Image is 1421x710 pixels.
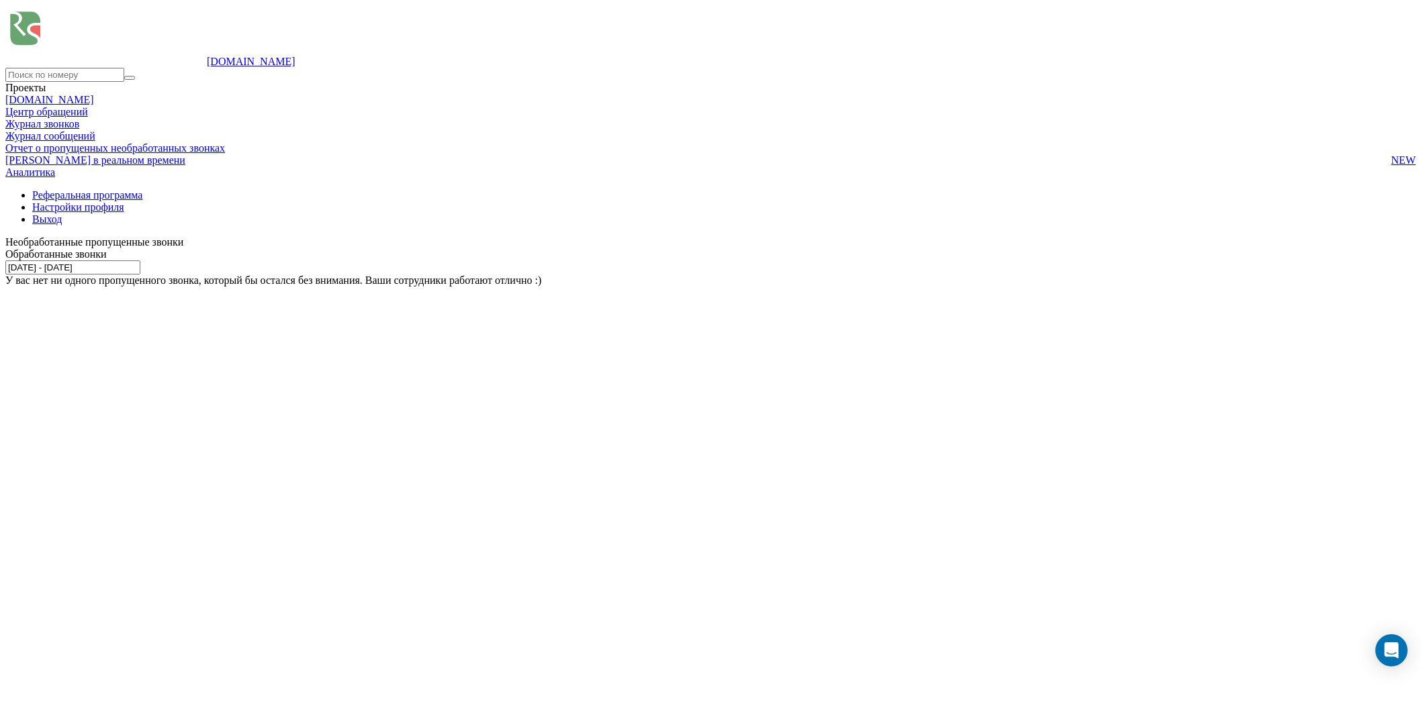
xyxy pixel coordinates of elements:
span: Отчет о пропущенных необработанных звонках [5,142,225,154]
a: Отчет о пропущенных необработанных звонках [5,142,1416,154]
span: Журнал сообщений [5,130,95,142]
div: Open Intercom Messenger [1375,634,1408,666]
div: Обработанные звонки [5,248,1416,260]
div: Проекты [5,82,1416,94]
input: Поиск по номеру [5,68,124,82]
a: [DOMAIN_NAME] [207,56,295,67]
a: [PERSON_NAME] в реальном времениNEW [5,154,1416,166]
a: [DOMAIN_NAME] [5,94,94,105]
span: Журнал звонков [5,118,79,130]
a: Журнал звонков [5,118,1416,130]
a: Выход [32,213,62,225]
a: Аналитика [5,166,55,178]
div: У вас нет ни одного пропущенного звонка, который бы остался без внимания. Ваши сотрудники работаю... [5,274,1416,287]
a: Настройки профиля [32,201,124,213]
span: [PERSON_NAME] в реальном времени [5,154,185,166]
a: Центр обращений [5,106,88,117]
a: Журнал сообщений [5,130,1416,142]
span: NEW [1391,154,1416,166]
img: Ringostat logo [5,5,207,65]
a: Реферальная программа [32,189,142,201]
div: Необработанные пропущенные звонки [5,236,1416,248]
